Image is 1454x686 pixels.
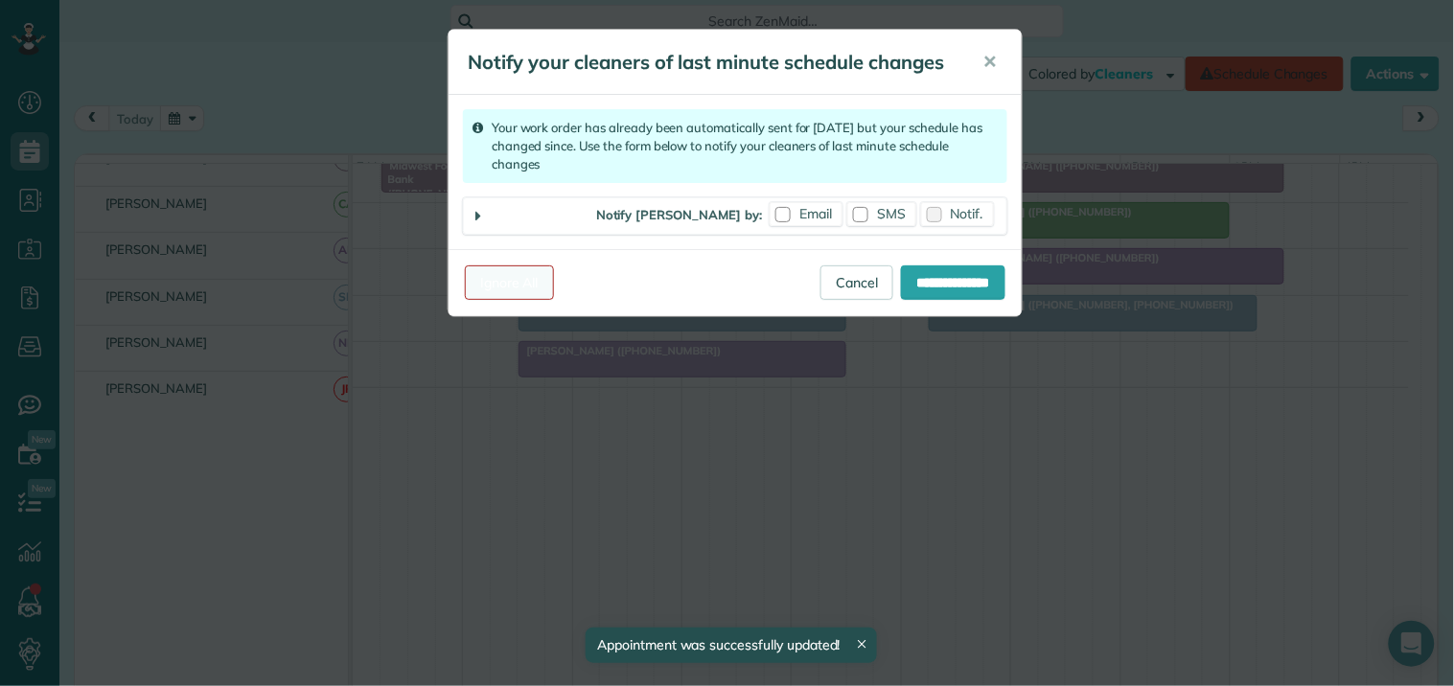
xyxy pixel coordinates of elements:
span: Notif. [951,205,983,222]
a: Cancel [820,265,893,300]
a: Ignore All [465,265,554,300]
span: ✕ [983,51,998,73]
h5: Notify your cleaners of last minute schedule changes [468,49,957,76]
span: SMS [877,205,906,222]
div: Appointment was successfully updated! [586,628,877,663]
strong: Notify [PERSON_NAME] by: [596,206,762,226]
span: Email [799,205,832,222]
div: Your work order has already been automatically sent for [DATE] but your schedule has changed sinc... [463,109,1007,183]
